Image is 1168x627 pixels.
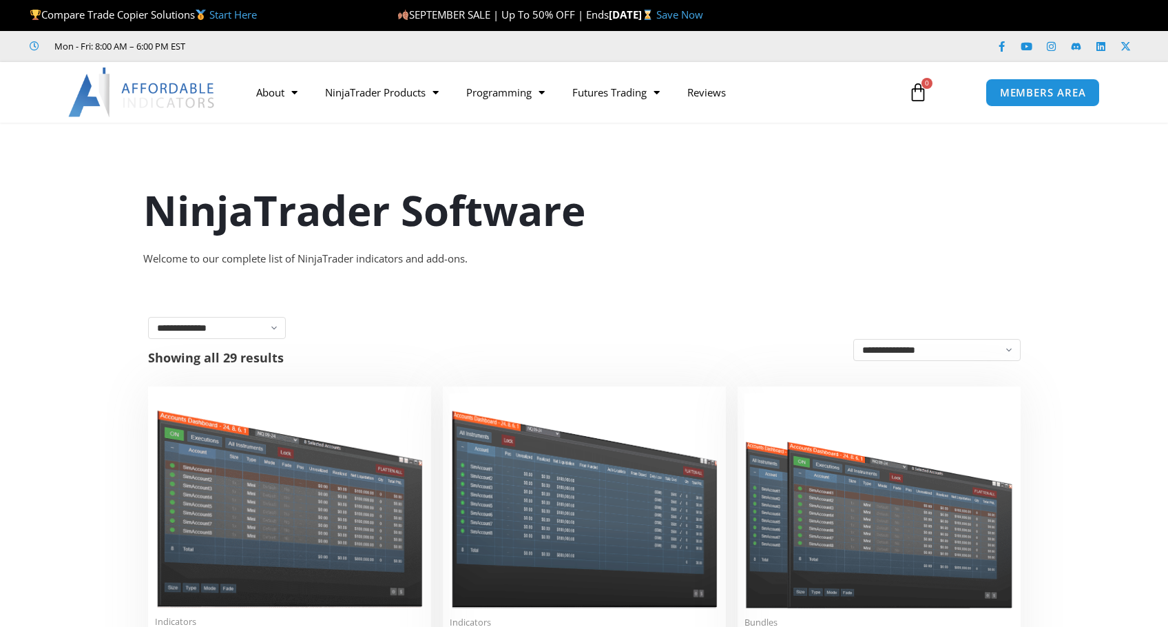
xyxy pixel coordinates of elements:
img: 🥇 [196,10,206,20]
span: MEMBERS AREA [1000,88,1086,98]
a: Programming [452,76,559,108]
a: Futures Trading [559,76,674,108]
h1: NinjaTrader Software [143,181,1025,239]
a: About [242,76,311,108]
span: Compare Trade Copier Solutions [30,8,257,21]
a: Reviews [674,76,740,108]
img: 🍂 [398,10,408,20]
iframe: Customer reviews powered by Trustpilot [205,39,411,53]
img: LogoAI | Affordable Indicators – NinjaTrader [68,68,216,117]
img: Accounts Dashboard Suite [744,393,1014,608]
strong: [DATE] [609,8,656,21]
a: 0 [888,72,948,112]
span: SEPTEMBER SALE | Up To 50% OFF | Ends [397,8,609,21]
a: MEMBERS AREA [985,79,1101,107]
img: 🏆 [30,10,41,20]
nav: Menu [242,76,893,108]
img: ⌛ [643,10,653,20]
a: Start Here [209,8,257,21]
a: Save Now [656,8,703,21]
img: Duplicate Account Actions [155,393,424,608]
a: NinjaTrader Products [311,76,452,108]
span: Mon - Fri: 8:00 AM – 6:00 PM EST [51,38,185,54]
div: Welcome to our complete list of NinjaTrader indicators and add-ons. [143,249,1025,269]
select: Shop order [853,339,1021,361]
p: Showing all 29 results [148,351,284,364]
img: Account Risk Manager [450,393,719,608]
span: 0 [921,78,932,89]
